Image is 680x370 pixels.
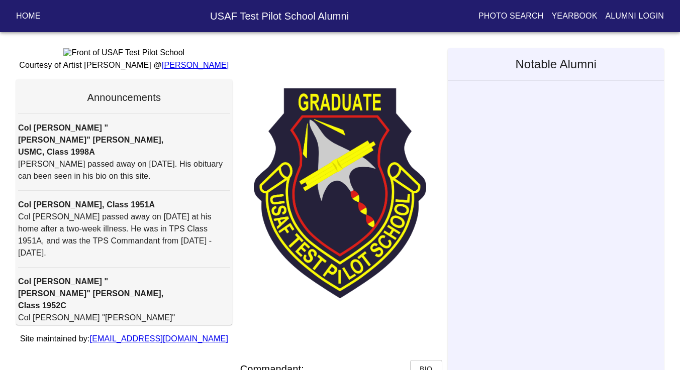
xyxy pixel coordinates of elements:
p: Photo Search [478,10,544,22]
strong: Col [PERSON_NAME] "[PERSON_NAME]" [PERSON_NAME], Class 1952C [18,277,163,310]
a: [PERSON_NAME] [162,61,229,69]
p: Home [16,10,41,22]
button: Alumni Login [602,7,668,25]
p: Col [PERSON_NAME] "[PERSON_NAME]" [PERSON_NAME] passed away on [DATE]. He was in TPS Class 1952C,... [18,312,230,360]
h6: USAF Test Pilot School Alumni [117,8,442,24]
h5: Notable Alumni [448,48,664,80]
strong: Col [PERSON_NAME] "[PERSON_NAME]" [PERSON_NAME], USMC, Class 1998A [18,124,163,156]
img: TPS Patch [254,88,427,298]
p: Col [PERSON_NAME] passed away on [DATE] at his home after a two-week illness. He was in TPS Class... [18,211,230,259]
p: Courtesy of Artist [PERSON_NAME] @ [16,59,232,71]
strong: Col [PERSON_NAME], Class 1951A [18,200,155,209]
h6: Announcements [18,89,230,105]
p: Site maintained by: [16,333,232,345]
button: Home [12,7,45,25]
p: [PERSON_NAME] passed away on [DATE]. His obituary can been seen in his bio on this site. [18,158,230,182]
p: Yearbook [551,10,597,22]
a: [EMAIL_ADDRESS][DOMAIN_NAME] [90,334,228,343]
p: Alumni Login [606,10,664,22]
button: Yearbook [547,7,601,25]
img: Front of USAF Test Pilot School [63,48,184,57]
button: Photo Search [474,7,548,25]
